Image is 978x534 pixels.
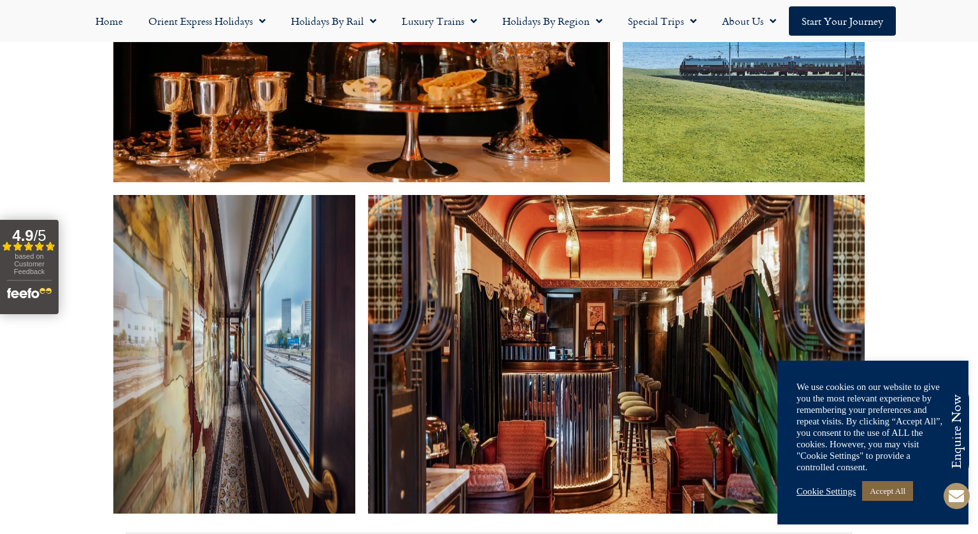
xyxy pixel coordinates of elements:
[709,6,789,36] a: About Us
[389,6,490,36] a: Luxury Trains
[490,6,615,36] a: Holidays by Region
[6,6,972,36] nav: Menu
[797,486,856,497] a: Cookie Settings
[136,6,278,36] a: Orient Express Holidays
[797,381,949,473] div: We use cookies on our website to give you the most relevant experience by remembering your prefer...
[789,6,896,36] a: Start your Journey
[278,6,389,36] a: Holidays by Rail
[615,6,709,36] a: Special Trips
[862,481,913,501] a: Accept All
[83,6,136,36] a: Home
